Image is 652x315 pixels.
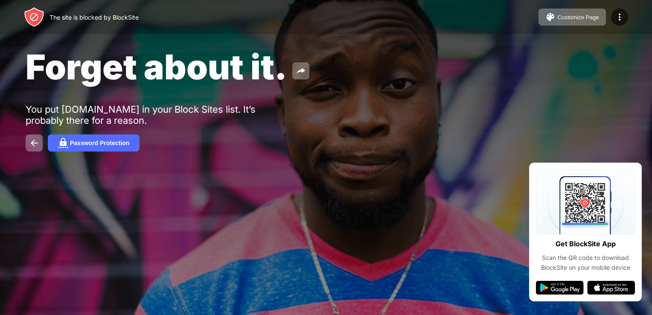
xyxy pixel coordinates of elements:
[538,9,606,26] button: Customize Page
[587,281,635,295] img: app-store.svg
[556,238,616,250] div: Get BlockSite App
[557,14,599,20] div: Customize Page
[48,134,140,152] button: Password Protection
[24,7,44,27] img: header-logo.svg
[26,46,287,87] span: Forget about it.
[58,138,68,148] img: password.svg
[26,104,289,126] div: You put [DOMAIN_NAME] in your Block Sites list. It’s probably there for a reason.
[536,281,584,295] img: google-play.svg
[296,66,306,76] img: share.svg
[49,14,139,21] div: The site is blocked by BlockSite
[29,138,39,148] img: back.svg
[70,140,129,146] div: Password Protection
[545,12,556,22] img: pallet.svg
[536,169,635,234] img: qrcode.svg
[614,12,625,22] img: menu-icon.svg
[536,253,635,272] div: Scan the QR code to download BlockSite on your mobile device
